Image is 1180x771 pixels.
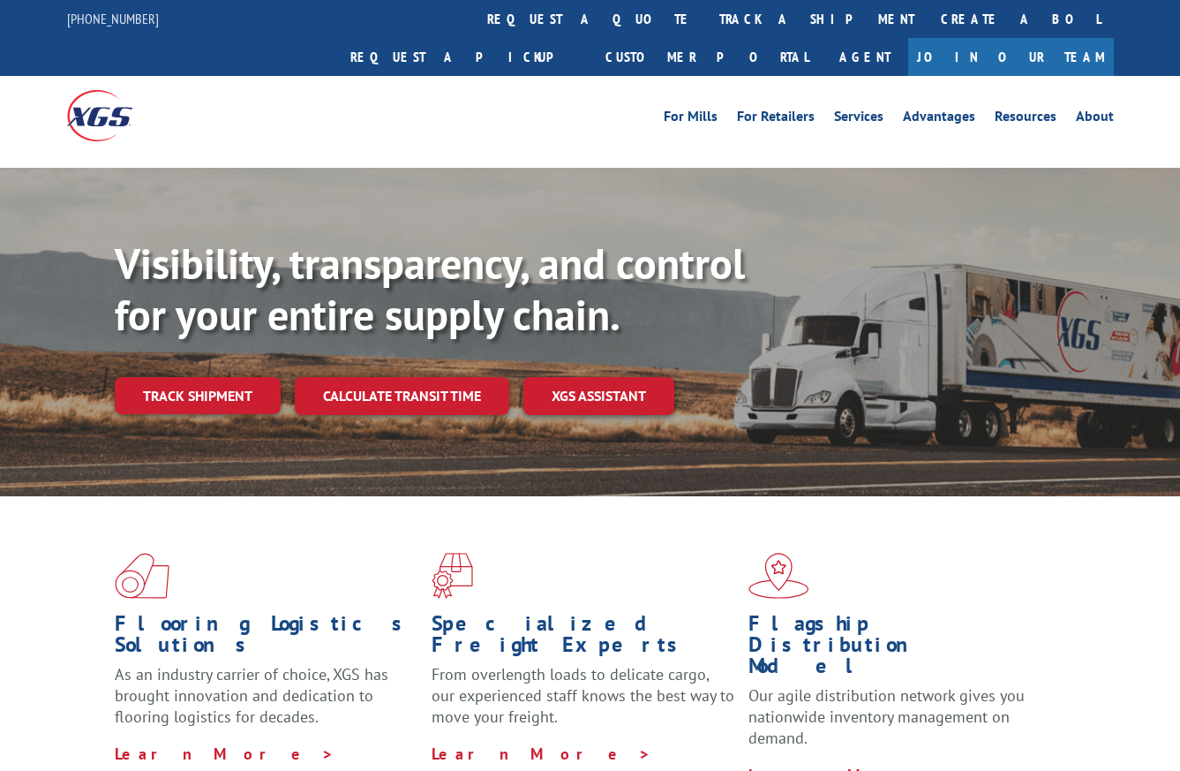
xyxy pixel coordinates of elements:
a: Advantages [903,110,975,129]
a: [PHONE_NUMBER] [67,10,159,27]
a: Request a pickup [337,38,592,76]
a: Services [834,110,883,129]
a: For Mills [664,110,718,129]
span: As an industry carrier of choice, XGS has brought innovation and dedication to flooring logistics... [115,664,388,727]
a: XGS ASSISTANT [523,377,674,415]
a: Agent [822,38,908,76]
a: Resources [995,110,1056,129]
a: Learn More > [115,744,334,764]
a: Track shipment [115,377,281,414]
h1: Specialized Freight Experts [432,613,735,664]
a: About [1076,110,1114,129]
a: For Retailers [737,110,815,129]
a: Learn More > [432,744,651,764]
img: xgs-icon-flagship-distribution-model-red [748,553,809,599]
h1: Flooring Logistics Solutions [115,613,418,664]
a: Calculate transit time [295,377,509,415]
b: Visibility, transparency, and control for your entire supply chain. [115,236,745,342]
img: xgs-icon-focused-on-flooring-red [432,553,473,599]
img: xgs-icon-total-supply-chain-intelligence-red [115,553,169,599]
h1: Flagship Distribution Model [748,613,1052,685]
a: Customer Portal [592,38,822,76]
p: From overlength loads to delicate cargo, our experienced staff knows the best way to move your fr... [432,664,735,743]
span: Our agile distribution network gives you nationwide inventory management on demand. [748,685,1025,748]
a: Join Our Team [908,38,1114,76]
